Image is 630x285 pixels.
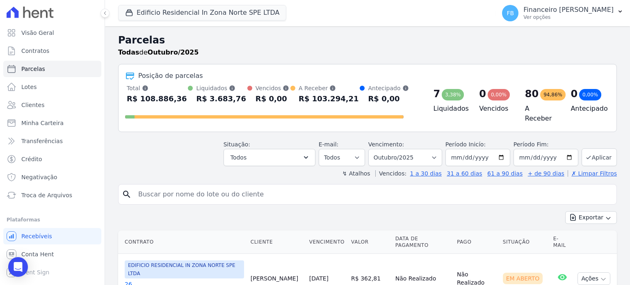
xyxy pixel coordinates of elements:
button: Aplicar [582,148,617,166]
label: Período Inicío: [445,141,486,148]
div: R$ 108.886,36 [127,92,187,105]
div: 0 [571,87,577,100]
a: 61 a 90 dias [487,170,523,177]
div: 0 [479,87,486,100]
p: Ver opções [523,14,614,21]
a: [DATE] [309,275,329,282]
div: 0,00% [488,89,510,100]
div: 94,86% [540,89,566,100]
p: Financeiro [PERSON_NAME] [523,6,614,14]
span: Crédito [21,155,42,163]
a: Negativação [3,169,101,185]
a: Lotes [3,79,101,95]
a: Troca de Arquivos [3,187,101,203]
h4: Vencidos [479,104,512,114]
div: Antecipado [368,84,409,92]
div: A Receber [299,84,359,92]
th: Contrato [118,230,247,254]
span: Transferências [21,137,63,145]
a: Conta Hent [3,246,101,262]
i: search [122,189,132,199]
div: Em Aberto [503,273,543,284]
span: FB [507,10,514,16]
a: 31 a 60 dias [447,170,482,177]
a: Contratos [3,43,101,59]
span: Lotes [21,83,37,91]
label: Vencidos: [375,170,406,177]
span: Negativação [21,173,57,181]
th: Pago [454,230,500,254]
th: Cliente [247,230,306,254]
a: Visão Geral [3,25,101,41]
label: E-mail: [319,141,339,148]
button: Edificio Residencial In Zona Norte SPE LTDA [118,5,286,21]
p: de [118,48,199,57]
span: Troca de Arquivos [21,191,72,199]
th: E-mail [550,230,575,254]
span: Conta Hent [21,250,54,258]
span: Visão Geral [21,29,54,37]
th: Valor [348,230,392,254]
label: ↯ Atalhos [342,170,370,177]
a: Parcelas [3,61,101,77]
div: Vencidos [256,84,289,92]
div: R$ 3.683,76 [196,92,246,105]
h4: Liquidados [434,104,466,114]
a: 1 a 30 dias [410,170,442,177]
div: R$ 0,00 [256,92,289,105]
span: Contratos [21,47,49,55]
div: R$ 0,00 [368,92,409,105]
div: Open Intercom Messenger [8,257,28,277]
h4: Antecipado [571,104,603,114]
div: 80 [525,87,539,100]
div: Plataformas [7,215,98,225]
th: Situação [500,230,550,254]
span: Clientes [21,101,44,109]
a: Minha Carteira [3,115,101,131]
h2: Parcelas [118,33,617,48]
label: Vencimento: [368,141,404,148]
span: Parcelas [21,65,45,73]
h4: A Receber [525,104,558,123]
th: Vencimento [306,230,348,254]
th: Data de Pagamento [392,230,454,254]
div: 0,00% [579,89,601,100]
div: Posição de parcelas [138,71,203,81]
input: Buscar por nome do lote ou do cliente [133,186,613,203]
strong: Todas [118,48,139,56]
button: Todos [224,149,315,166]
strong: Outubro/2025 [148,48,199,56]
label: Situação: [224,141,250,148]
div: R$ 103.294,21 [299,92,359,105]
span: Recebíveis [21,232,52,240]
button: Ações [577,272,610,285]
a: Recebíveis [3,228,101,244]
a: Clientes [3,97,101,113]
div: Total [127,84,187,92]
span: Todos [231,153,247,162]
div: 3,38% [442,89,464,100]
span: Minha Carteira [21,119,64,127]
button: Exportar [565,211,617,224]
button: FB Financeiro [PERSON_NAME] Ver opções [495,2,630,25]
a: ✗ Limpar Filtros [568,170,617,177]
div: 7 [434,87,441,100]
a: Transferências [3,133,101,149]
a: + de 90 dias [528,170,564,177]
a: Crédito [3,151,101,167]
label: Período Fim: [514,140,578,149]
span: EDIFICIO RESIDENCIAL IN ZONA NORTE SPE LTDA [125,260,244,278]
div: Liquidados [196,84,246,92]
